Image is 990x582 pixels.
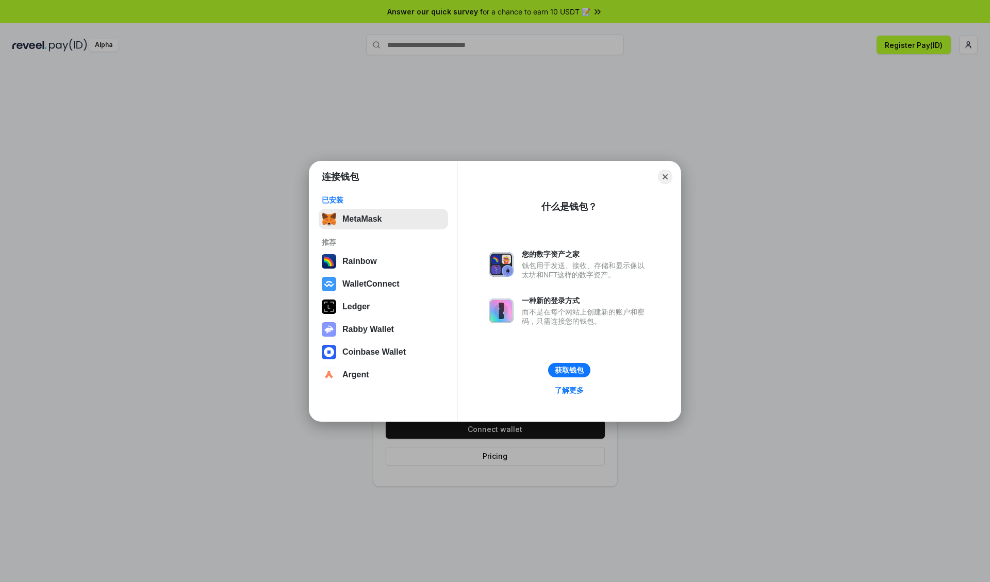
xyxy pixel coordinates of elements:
[489,298,514,323] img: svg+xml,%3Csvg%20xmlns%3D%22http%3A%2F%2Fwww.w3.org%2F2000%2Fsvg%22%20fill%3D%22none%22%20viewBox...
[322,195,445,205] div: 已安装
[342,347,406,357] div: Coinbase Wallet
[555,386,584,395] div: 了解更多
[319,319,448,340] button: Rabby Wallet
[322,300,336,314] img: svg+xml,%3Csvg%20xmlns%3D%22http%3A%2F%2Fwww.w3.org%2F2000%2Fsvg%22%20width%3D%2228%22%20height%3...
[322,212,336,226] img: svg+xml,%3Csvg%20fill%3D%22none%22%20height%3D%2233%22%20viewBox%3D%220%200%2035%2033%22%20width%...
[322,345,336,359] img: svg+xml,%3Csvg%20width%3D%2228%22%20height%3D%2228%22%20viewBox%3D%220%200%2028%2028%22%20fill%3D...
[342,279,400,289] div: WalletConnect
[342,370,369,379] div: Argent
[541,201,597,213] div: 什么是钱包？
[489,252,514,277] img: svg+xml,%3Csvg%20xmlns%3D%22http%3A%2F%2Fwww.w3.org%2F2000%2Fsvg%22%20fill%3D%22none%22%20viewBox...
[322,322,336,337] img: svg+xml,%3Csvg%20xmlns%3D%22http%3A%2F%2Fwww.w3.org%2F2000%2Fsvg%22%20fill%3D%22none%22%20viewBox...
[319,296,448,317] button: Ledger
[319,209,448,229] button: MetaMask
[342,214,382,224] div: MetaMask
[548,363,590,377] button: 获取钱包
[319,364,448,385] button: Argent
[322,277,336,291] img: svg+xml,%3Csvg%20width%3D%2228%22%20height%3D%2228%22%20viewBox%3D%220%200%2028%2028%22%20fill%3D...
[555,365,584,375] div: 获取钱包
[319,342,448,362] button: Coinbase Wallet
[522,296,650,305] div: 一种新的登录方式
[522,250,650,259] div: 您的数字资产之家
[319,251,448,272] button: Rainbow
[342,325,394,334] div: Rabby Wallet
[522,307,650,326] div: 而不是在每个网站上创建新的账户和密码，只需连接您的钱包。
[322,238,445,247] div: 推荐
[342,302,370,311] div: Ledger
[322,254,336,269] img: svg+xml,%3Csvg%20width%3D%22120%22%20height%3D%22120%22%20viewBox%3D%220%200%20120%20120%22%20fil...
[322,368,336,382] img: svg+xml,%3Csvg%20width%3D%2228%22%20height%3D%2228%22%20viewBox%3D%220%200%2028%2028%22%20fill%3D...
[319,274,448,294] button: WalletConnect
[342,257,377,266] div: Rainbow
[522,261,650,279] div: 钱包用于发送、接收、存储和显示像以太坊和NFT这样的数字资产。
[658,170,672,184] button: Close
[549,384,590,397] a: 了解更多
[322,171,359,183] h1: 连接钱包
